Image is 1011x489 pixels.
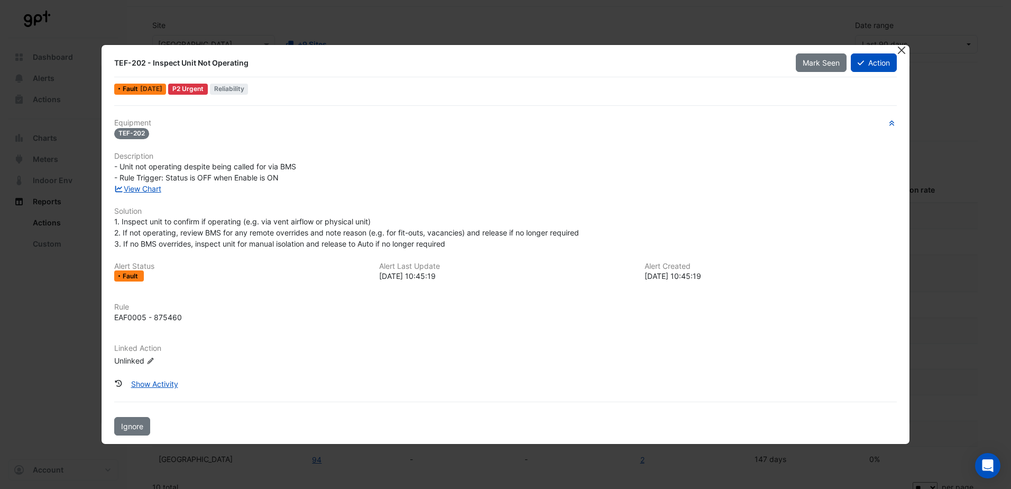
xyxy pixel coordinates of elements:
span: Ignore [121,422,143,431]
a: View Chart [114,184,161,193]
div: TEF-202 - Inspect Unit Not Operating [114,58,783,68]
div: Unlinked [114,355,241,366]
fa-icon: Edit Linked Action [146,357,154,365]
h6: Solution [114,207,897,216]
div: [DATE] 10:45:19 [645,270,897,282]
button: Action [851,53,897,72]
span: Mark Seen [803,58,840,67]
span: - Unit not operating despite being called for via BMS - Rule Trigger: Status is OFF when Enable i... [114,162,296,182]
h6: Alert Status [114,262,366,271]
span: Reliability [210,84,249,95]
span: TEF-202 [114,128,149,139]
button: Show Activity [124,375,185,393]
h6: Rule [114,303,897,312]
button: Mark Seen [796,53,847,72]
div: Open Intercom Messenger [975,453,1000,478]
h6: Linked Action [114,344,897,353]
h6: Alert Created [645,262,897,271]
div: EAF0005 - 875460 [114,312,182,323]
button: Close [896,45,907,56]
h6: Description [114,152,897,161]
span: Fault [123,273,140,279]
span: 1. Inspect unit to confirm if operating (e.g. via vent airflow or physical unit) 2. If not operat... [114,217,579,248]
span: Wed 19-Feb-2025 10:45 AEDT [140,85,162,93]
h6: Equipment [114,119,897,128]
button: Ignore [114,417,150,436]
div: P2 Urgent [168,84,208,95]
span: Fault [123,86,140,92]
div: [DATE] 10:45:19 [379,270,631,282]
h6: Alert Last Update [379,262,631,271]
